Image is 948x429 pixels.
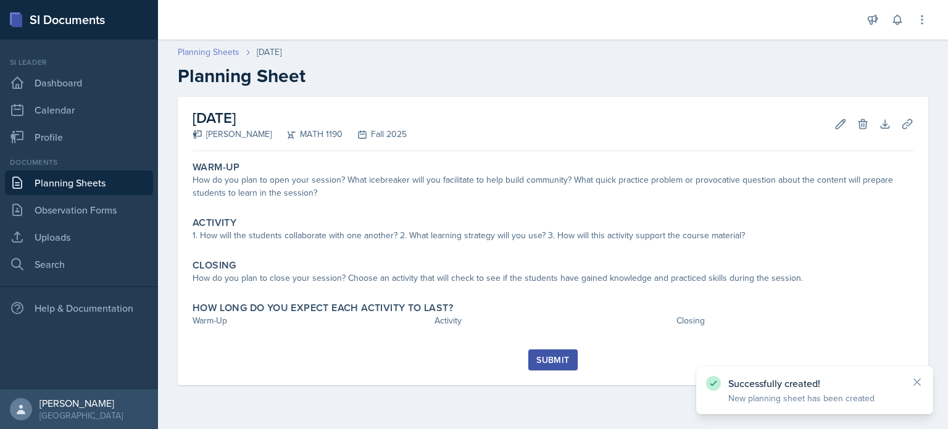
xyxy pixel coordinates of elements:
p: Successfully created! [728,377,901,389]
div: How do you plan to open your session? What icebreaker will you facilitate to help build community... [193,173,913,199]
a: Planning Sheets [178,46,239,59]
a: Dashboard [5,70,153,95]
a: Search [5,252,153,277]
label: How long do you expect each activity to last? [193,302,453,314]
div: [PERSON_NAME] [39,397,123,409]
div: [DATE] [257,46,281,59]
a: Profile [5,125,153,149]
h2: Planning Sheet [178,65,928,87]
div: 1. How will the students collaborate with one another? 2. What learning strategy will you use? 3.... [193,229,913,242]
label: Closing [193,259,236,272]
label: Activity [193,217,236,229]
div: Warm-Up [193,314,430,327]
div: How do you plan to close your session? Choose an activity that will check to see if the students ... [193,272,913,285]
div: Submit [536,355,569,365]
p: New planning sheet has been created [728,392,901,404]
label: Warm-Up [193,161,240,173]
div: Si leader [5,57,153,68]
div: [GEOGRAPHIC_DATA] [39,409,123,422]
a: Observation Forms [5,198,153,222]
div: Activity [434,314,671,327]
div: Fall 2025 [343,128,407,141]
a: Calendar [5,98,153,122]
div: MATH 1190 [272,128,343,141]
a: Planning Sheets [5,170,153,195]
div: Closing [676,314,913,327]
div: Documents [5,157,153,168]
button: Submit [528,349,577,370]
div: Help & Documentation [5,296,153,320]
div: [PERSON_NAME] [193,128,272,141]
a: Uploads [5,225,153,249]
h2: [DATE] [193,107,407,129]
